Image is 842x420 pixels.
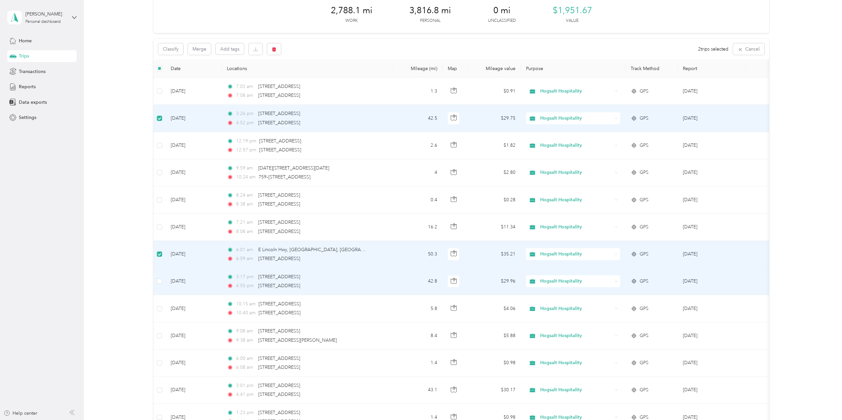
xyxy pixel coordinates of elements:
td: [DATE] [165,159,222,186]
span: 4:55 pm [236,282,255,289]
td: 0.4 [393,186,442,213]
td: Aug 2025 [678,322,746,349]
span: [DATE][STREET_ADDRESS][DATE] [258,165,329,171]
span: [STREET_ADDRESS] [258,229,300,234]
span: 6:59 am [236,255,255,262]
span: $1,951.67 [553,5,592,16]
span: Data exports [19,99,47,106]
span: 10:24 am [236,173,256,181]
td: [DATE] [165,295,222,322]
span: 12:19 pm [236,137,256,145]
span: [STREET_ADDRESS] [258,410,300,415]
span: [STREET_ADDRESS] [258,383,300,388]
span: 8:38 am [236,201,255,208]
span: Hogsalt Hospitality [540,359,613,366]
span: Hogsalt Hospitality [540,196,613,204]
span: 1:23 pm [236,409,255,416]
td: [DATE] [165,377,222,404]
span: 759–[STREET_ADDRESS] [259,174,310,180]
td: $0.28 [469,186,521,213]
span: 9:08 am [236,327,255,335]
iframe: Everlance-gr Chat Button Frame [805,383,842,420]
th: Mileage value [469,59,521,78]
span: Trips [19,53,29,59]
td: [DATE] [165,186,222,213]
td: Aug 2025 [678,295,746,322]
td: [DATE] [165,213,222,241]
p: Value [566,18,579,24]
span: GPS [640,223,649,231]
span: 6:00 am [236,355,255,362]
th: Purpose [521,59,625,78]
td: $29.96 [469,268,521,295]
span: [STREET_ADDRESS] [259,138,301,144]
td: 8.4 [393,322,442,349]
span: Hogsalt Hospitality [540,223,613,231]
span: 2,788.1 mi [331,5,372,16]
span: 10:40 am [236,309,256,317]
td: Aug 2025 [678,241,746,268]
span: GPS [640,305,649,312]
span: [STREET_ADDRESS][PERSON_NAME] [258,337,337,343]
td: 1.3 [393,78,442,105]
span: GPS [640,332,649,339]
td: $2.80 [469,159,521,186]
td: [DATE] [165,78,222,105]
td: 50.3 [393,241,442,268]
span: 0 mi [493,5,510,16]
td: $29.75 [469,105,521,132]
td: $0.91 [469,78,521,105]
td: 43.1 [393,377,442,404]
td: [DATE] [165,105,222,132]
span: 9:38 am [236,337,255,344]
span: [STREET_ADDRESS] [258,219,300,225]
th: Report [678,59,746,78]
span: [STREET_ADDRESS] [258,274,300,280]
td: $35.21 [469,241,521,268]
div: [PERSON_NAME] [25,11,67,18]
span: 9:59 am [236,165,255,172]
span: GPS [640,250,649,258]
span: 4:52 pm [236,119,255,127]
span: 10:15 am [236,300,256,308]
th: Map [442,59,469,78]
th: Track Method [625,59,678,78]
td: Aug 2025 [678,213,746,241]
p: Unclassified [488,18,516,24]
span: 3:26 pm [236,110,255,117]
td: Aug 2025 [678,186,746,213]
span: Transactions [19,68,46,75]
span: GPS [640,278,649,285]
button: Cancel [733,43,764,55]
span: [STREET_ADDRESS] [258,84,300,89]
td: $11.34 [469,213,521,241]
span: [STREET_ADDRESS] [258,93,300,98]
td: [DATE] [165,132,222,159]
th: Locations [222,59,393,78]
span: [STREET_ADDRESS] [258,392,300,397]
span: [STREET_ADDRESS] [259,310,300,316]
p: Personal [420,18,440,24]
td: [DATE] [165,322,222,349]
span: Hogsalt Hospitality [540,250,613,258]
span: GPS [640,88,649,95]
td: [DATE] [165,268,222,295]
td: Aug 2025 [678,132,746,159]
td: 16.2 [393,213,442,241]
th: Mileage (mi) [393,59,442,78]
button: Classify [158,43,183,55]
button: Add tags [216,43,244,55]
span: 12:57 pm [236,146,256,154]
span: [STREET_ADDRESS] [259,147,301,153]
span: 4:41 pm [236,391,255,398]
span: GPS [640,359,649,366]
td: 42.8 [393,268,442,295]
span: [STREET_ADDRESS] [258,256,300,261]
p: Work [345,18,358,24]
td: Aug 2025 [678,268,746,295]
span: 8:08 am [236,228,255,235]
td: $5.88 [469,322,521,349]
span: [STREET_ADDRESS] [258,201,300,207]
td: 1.4 [393,350,442,377]
span: [STREET_ADDRESS] [258,283,300,288]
